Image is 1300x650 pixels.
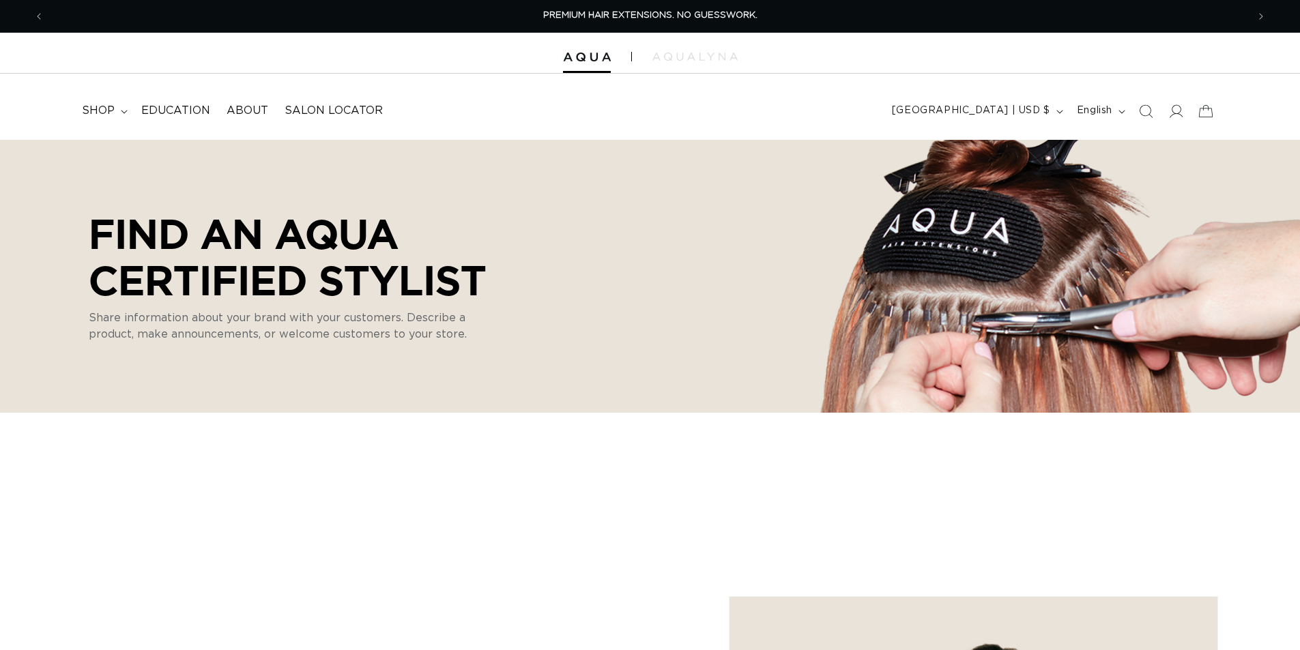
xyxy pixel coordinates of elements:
[133,95,218,126] a: Education
[1069,98,1131,124] button: English
[276,95,391,126] a: Salon Locator
[892,104,1050,118] span: [GEOGRAPHIC_DATA] | USD $
[1246,3,1276,29] button: Next announcement
[652,53,738,61] img: aqualyna.com
[1131,96,1161,126] summary: Search
[82,104,115,118] span: shop
[543,11,757,20] span: PREMIUM HAIR EXTENSIONS. NO GUESSWORK.
[89,310,485,342] p: Share information about your brand with your customers. Describe a product, make announcements, o...
[24,3,54,29] button: Previous announcement
[563,53,611,62] img: Aqua Hair Extensions
[285,104,383,118] span: Salon Locator
[218,95,276,126] a: About
[227,104,268,118] span: About
[74,95,133,126] summary: shop
[1077,104,1112,118] span: English
[884,98,1069,124] button: [GEOGRAPHIC_DATA] | USD $
[89,210,505,303] p: Find an AQUA Certified Stylist
[141,104,210,118] span: Education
